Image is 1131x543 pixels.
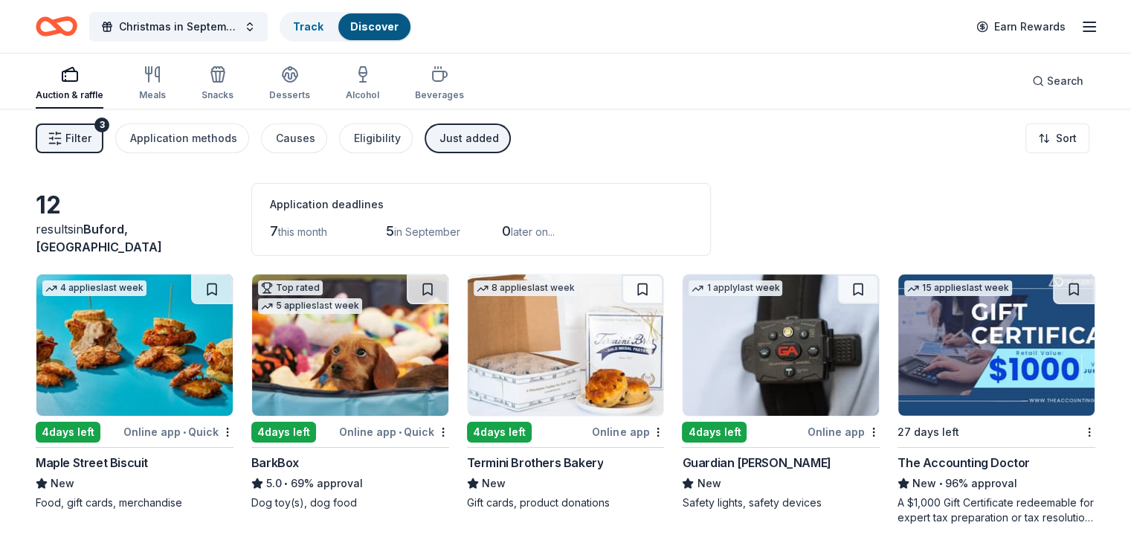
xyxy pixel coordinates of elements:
[912,475,936,492] span: New
[399,426,402,438] span: •
[346,89,379,101] div: Alcohol
[683,274,879,416] img: Image for Guardian Angel Device
[415,60,464,109] button: Beverages
[439,129,499,147] div: Just added
[251,454,299,472] div: BarkBox
[592,422,664,441] div: Online app
[36,495,233,510] div: Food, gift cards, merchandise
[251,495,449,510] div: Dog toy(s), dog food
[94,118,109,132] div: 3
[36,274,233,510] a: Image for Maple Street Biscuit4 applieslast week4days leftOnline app•QuickMaple Street BiscuitNew...
[36,60,103,109] button: Auction & raffle
[467,274,665,510] a: Image for Termini Brothers Bakery8 applieslast week4days leftOnline appTermini Brothers BakeryNew...
[386,223,394,239] span: 5
[967,13,1074,40] a: Earn Rewards
[808,422,880,441] div: Online app
[269,60,310,109] button: Desserts
[202,60,233,109] button: Snacks
[284,478,288,489] span: •
[1020,66,1095,96] button: Search
[939,478,943,489] span: •
[266,475,282,492] span: 5.0
[36,220,233,256] div: results
[36,222,162,254] span: Buford, [GEOGRAPHIC_DATA]
[251,475,449,492] div: 69% approval
[270,223,278,239] span: 7
[258,280,323,295] div: Top rated
[689,280,782,296] div: 1 apply last week
[276,129,315,147] div: Causes
[36,222,162,254] span: in
[36,190,233,220] div: 12
[36,422,100,443] div: 4 days left
[261,123,327,153] button: Causes
[346,60,379,109] button: Alcohol
[293,20,323,33] a: Track
[898,475,1095,492] div: 96% approval
[682,422,747,443] div: 4 days left
[898,495,1095,525] div: A $1,000 Gift Certificate redeemable for expert tax preparation or tax resolution services—recipi...
[468,274,664,416] img: Image for Termini Brothers Bakery
[251,422,316,443] div: 4 days left
[183,426,186,438] span: •
[898,423,959,441] div: 27 days left
[252,274,448,416] img: Image for BarkBox
[202,89,233,101] div: Snacks
[467,454,604,472] div: Termini Brothers Bakery
[350,20,399,33] a: Discover
[119,18,238,36] span: Christmas in September
[354,129,401,147] div: Eligibility
[502,223,511,239] span: 0
[394,225,460,238] span: in September
[36,274,233,416] img: Image for Maple Street Biscuit
[139,60,166,109] button: Meals
[36,89,103,101] div: Auction & raffle
[51,475,74,492] span: New
[511,225,555,238] span: later on...
[415,89,464,101] div: Beverages
[115,123,249,153] button: Application methods
[139,89,166,101] div: Meals
[898,274,1095,416] img: Image for The Accounting Doctor
[251,274,449,510] a: Image for BarkBoxTop rated5 applieslast week4days leftOnline app•QuickBarkBox5.0•69% approvalDog ...
[269,89,310,101] div: Desserts
[36,9,77,44] a: Home
[65,129,91,147] span: Filter
[339,422,449,441] div: Online app Quick
[682,495,880,510] div: Safety lights, safety devices
[258,298,362,314] div: 5 applies last week
[467,495,665,510] div: Gift cards, product donations
[898,454,1030,472] div: The Accounting Doctor
[682,274,880,510] a: Image for Guardian Angel Device1 applylast week4days leftOnline appGuardian [PERSON_NAME]NewSafet...
[898,274,1095,525] a: Image for The Accounting Doctor15 applieslast week27 days leftThe Accounting DoctorNew•96% approv...
[467,422,532,443] div: 4 days left
[339,123,413,153] button: Eligibility
[682,454,831,472] div: Guardian [PERSON_NAME]
[1025,123,1089,153] button: Sort
[130,129,237,147] div: Application methods
[280,12,412,42] button: TrackDiscover
[89,12,268,42] button: Christmas in September
[36,454,148,472] div: Maple Street Biscuit
[123,422,233,441] div: Online app Quick
[904,280,1012,296] div: 15 applies last week
[278,225,327,238] span: this month
[36,123,103,153] button: Filter3
[42,280,146,296] div: 4 applies last week
[474,280,578,296] div: 8 applies last week
[1047,72,1083,90] span: Search
[697,475,721,492] span: New
[425,123,511,153] button: Just added
[1056,129,1077,147] span: Sort
[270,196,692,213] div: Application deadlines
[482,475,506,492] span: New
